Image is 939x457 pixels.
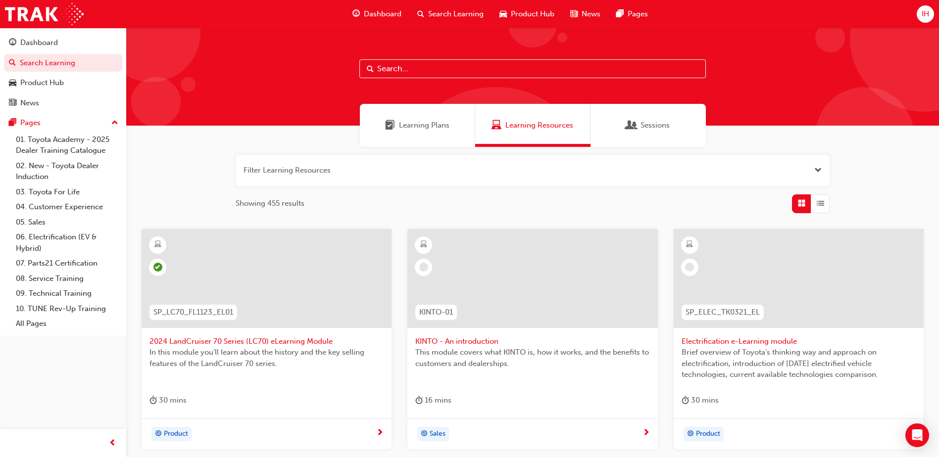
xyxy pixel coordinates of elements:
span: learningResourceType_ELEARNING-icon [154,238,161,251]
span: up-icon [111,117,118,130]
span: learningRecordVerb_NONE-icon [419,263,428,272]
span: Search Learning [428,8,484,20]
a: Product Hub [4,74,122,92]
span: learningResourceType_ELEARNING-icon [686,238,693,251]
span: Learning Plans [385,120,395,131]
div: 16 mins [415,394,451,407]
span: KINTO-01 [419,307,453,318]
div: 30 mins [682,394,719,407]
span: Pages [628,8,648,20]
span: target-icon [687,428,694,441]
span: IH [922,8,929,20]
a: car-iconProduct Hub [492,4,562,24]
span: Learning Plans [399,120,449,131]
span: pages-icon [9,119,16,128]
span: guage-icon [352,8,360,20]
div: Dashboard [20,37,58,48]
button: IH [917,5,934,23]
a: guage-iconDashboard [345,4,409,24]
span: news-icon [9,99,16,108]
a: news-iconNews [562,4,608,24]
span: next-icon [642,429,650,438]
div: Product Hub [20,77,64,89]
span: Search [367,63,374,75]
a: 01. Toyota Academy - 2025 Dealer Training Catalogue [12,132,122,158]
span: pages-icon [616,8,624,20]
div: 30 mins [149,394,187,407]
span: Product [696,428,720,440]
span: Learning Resources [505,120,573,131]
button: DashboardSearch LearningProduct HubNews [4,32,122,114]
a: SessionsSessions [591,104,706,147]
span: Sessions [627,120,637,131]
a: Learning PlansLearning Plans [360,104,475,147]
a: pages-iconPages [608,4,656,24]
span: car-icon [499,8,507,20]
span: prev-icon [109,437,116,450]
span: duration-icon [149,394,157,407]
span: List [817,198,824,209]
span: target-icon [421,428,428,441]
a: 05. Sales [12,215,122,230]
div: Pages [20,117,41,129]
span: In this module you'll learn about the history and the key selling features of the LandCruiser 70 ... [149,347,384,369]
a: 08. Service Training [12,271,122,286]
span: search-icon [417,8,424,20]
span: news-icon [570,8,578,20]
span: duration-icon [682,394,689,407]
span: This module covers what KINTO is, how it works, and the benefits to customers and dealerships. [415,347,649,369]
button: Open the filter [814,165,822,176]
span: SP_ELEC_TK0321_EL [686,307,760,318]
a: 10. TUNE Rev-Up Training [12,301,122,317]
span: Grid [798,198,805,209]
span: guage-icon [9,39,16,47]
a: KINTO-01KINTO - An introductionThis module covers what KINTO is, how it works, and the benefits t... [407,229,657,450]
a: 07. Parts21 Certification [12,256,122,271]
a: 09. Technical Training [12,286,122,301]
span: learningRecordVerb_PASS-icon [153,263,162,272]
span: car-icon [9,79,16,88]
span: Sessions [641,120,670,131]
a: 03. Toyota For Life [12,184,122,200]
span: Product [164,428,188,440]
a: 02. New - Toyota Dealer Induction [12,158,122,184]
div: Open Intercom Messenger [905,423,929,447]
span: Sales [430,428,445,440]
a: SP_ELEC_TK0321_ELElectrification e-Learning moduleBrief overview of Toyota’s thinking way and app... [674,229,924,450]
span: Brief overview of Toyota’s thinking way and approach on electrification, introduction of [DATE] e... [682,347,916,380]
button: Pages [4,114,122,132]
span: Product Hub [511,8,554,20]
span: next-icon [376,429,384,438]
a: 04. Customer Experience [12,199,122,215]
input: Search... [359,59,706,78]
a: 06. Electrification (EV & Hybrid) [12,229,122,256]
a: SP_LC70_FL1123_EL012024 LandCruiser 70 Series (LC70) eLearning ModuleIn this module you'll learn ... [142,229,392,450]
span: duration-icon [415,394,423,407]
div: News [20,97,39,109]
a: Dashboard [4,34,122,52]
span: Showing 455 results [236,198,304,209]
span: 2024 LandCruiser 70 Series (LC70) eLearning Module [149,336,384,347]
a: Search Learning [4,54,122,72]
a: News [4,94,122,112]
span: learningRecordVerb_NONE-icon [685,263,694,272]
span: Electrification e-Learning module [682,336,916,347]
a: All Pages [12,316,122,331]
span: Dashboard [364,8,401,20]
span: target-icon [155,428,162,441]
span: learningResourceType_ELEARNING-icon [420,238,427,251]
img: Trak [5,3,84,25]
a: Learning ResourcesLearning Resources [475,104,591,147]
span: Learning Resources [492,120,501,131]
span: KINTO - An introduction [415,336,649,347]
span: search-icon [9,59,16,68]
span: SP_LC70_FL1123_EL01 [153,307,233,318]
a: search-iconSearch Learning [409,4,492,24]
span: News [582,8,600,20]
